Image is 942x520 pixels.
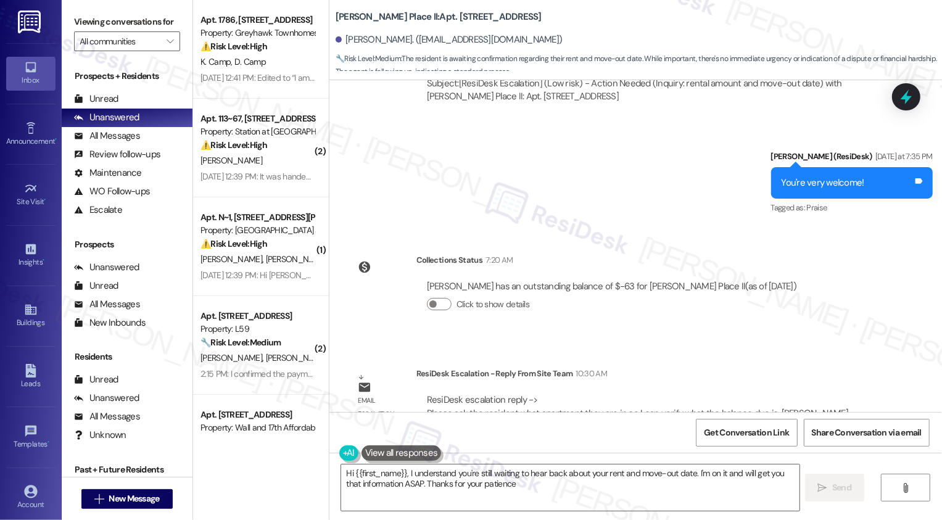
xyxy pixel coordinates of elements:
div: Email escalation reply [358,394,406,434]
div: All Messages [74,298,140,311]
span: • [48,438,49,447]
span: New Message [109,492,159,505]
div: Maintenance [74,167,142,180]
span: [PERSON_NAME] [265,254,327,265]
div: Apt. N~1, [STREET_ADDRESS][PERSON_NAME] [200,211,315,224]
i:  [94,494,104,504]
span: Praise [807,202,827,213]
div: 10:30 AM [573,367,608,380]
span: : The resident is awaiting confirmation regarding their rent and move-out date. While important, ... [336,52,942,79]
strong: 🔧 Risk Level: Medium [200,337,281,348]
div: Unread [74,279,118,292]
a: Account [6,481,56,514]
div: New Inbounds [74,316,146,329]
span: K. Camp [200,56,234,67]
div: Unanswered [74,261,139,274]
div: Tagged as: [771,199,933,217]
div: All Messages [74,410,140,423]
div: [DATE] 12:41 PM: Edited to “I am not usually a complainer... but since you opened the door.... I ... [200,72,704,83]
span: [PERSON_NAME] [265,352,327,363]
i:  [167,36,173,46]
span: • [44,196,46,204]
span: Share Conversation via email [812,426,922,439]
span: [PERSON_NAME] [200,352,266,363]
div: Apt. 113~67, [STREET_ADDRESS] [200,112,315,125]
span: Get Conversation Link [704,426,789,439]
div: Prospects + Residents [62,70,192,83]
strong: 🔧 Risk Level: Medium [336,54,401,64]
button: Send [805,474,865,501]
div: Prospects [62,238,192,251]
a: Inbox [6,57,56,90]
div: You're very welcome! [782,176,864,189]
i:  [901,483,911,493]
div: Review follow-ups [74,148,160,161]
div: Past + Future Residents [62,463,192,476]
i:  [818,483,827,493]
div: ResiDesk escalation reply -> Please ask the resident what apartment they are in so I can verify w... [427,394,848,432]
div: Apt. 1786, [STREET_ADDRESS] [200,14,315,27]
div: Unread [74,373,118,386]
strong: ⚠️ Risk Level: High [200,41,267,52]
span: • [55,135,57,144]
div: [DATE] 12:39 PM: Hi [PERSON_NAME]! We are well hope all is well with you. We need to pay rent [DA... [200,270,881,281]
a: Insights • [6,239,56,272]
div: All Messages [74,130,140,142]
a: Templates • [6,421,56,454]
div: Property: L59 [200,323,315,336]
div: 7:20 AM [482,254,513,266]
div: Escalate [74,204,122,217]
textarea: Hi {{first_name}}, I understand you're still waiting to hear back about your rent and move-out da... [341,464,799,511]
div: Property: Wall and 17th Affordable [200,421,315,434]
button: Get Conversation Link [696,419,797,447]
div: Unknown [74,429,126,442]
div: Unread [74,93,118,105]
button: Share Conversation via email [804,419,930,447]
input: All communities [80,31,160,51]
div: Unanswered [74,392,139,405]
button: New Message [81,489,173,509]
div: WO Follow-ups [74,185,150,198]
div: Apt. [STREET_ADDRESS] [200,310,315,323]
div: [PERSON_NAME] (ResiDesk) [771,150,933,167]
label: Click to show details [457,298,529,311]
strong: ⚠️ Risk Level: High [200,139,267,151]
span: [PERSON_NAME] [200,254,266,265]
div: ResiDesk Escalation - Reply From Site Team [416,367,881,384]
span: • [43,256,44,265]
strong: ⚠️ Risk Level: High [200,238,267,249]
img: ResiDesk Logo [18,10,43,33]
div: [PERSON_NAME]. ([EMAIL_ADDRESS][DOMAIN_NAME]) [336,33,563,46]
div: [DATE] at 7:35 PM [872,150,933,163]
div: [DATE] 12:39 PM: It was handed to [PERSON_NAME] [200,171,384,182]
div: [PERSON_NAME] has an outstanding balance of $-63 for [PERSON_NAME] Place II (as of [DATE]) [427,280,796,293]
div: Property: Station at [GEOGRAPHIC_DATA][PERSON_NAME] [200,125,315,138]
div: Subject: [ResiDesk Escalation] (Low risk) - Action Needed (Inquiry: rental amount and move-out da... [427,77,870,104]
a: Site Visit • [6,178,56,212]
a: Leads [6,360,56,394]
div: Property: [GEOGRAPHIC_DATA] and Apartments [200,224,315,237]
a: Buildings [6,299,56,332]
div: Collections Status [416,254,482,266]
span: D. Camp [234,56,266,67]
label: Viewing conversations for [74,12,180,31]
div: Apt. [STREET_ADDRESS] [200,408,315,421]
div: Property: Greyhawk Townhomes [200,27,315,39]
span: [PERSON_NAME] [200,155,262,166]
div: Unanswered [74,111,139,124]
div: Residents [62,350,192,363]
span: Send [832,481,851,494]
b: [PERSON_NAME] Place II: Apt. [STREET_ADDRESS] [336,10,542,23]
